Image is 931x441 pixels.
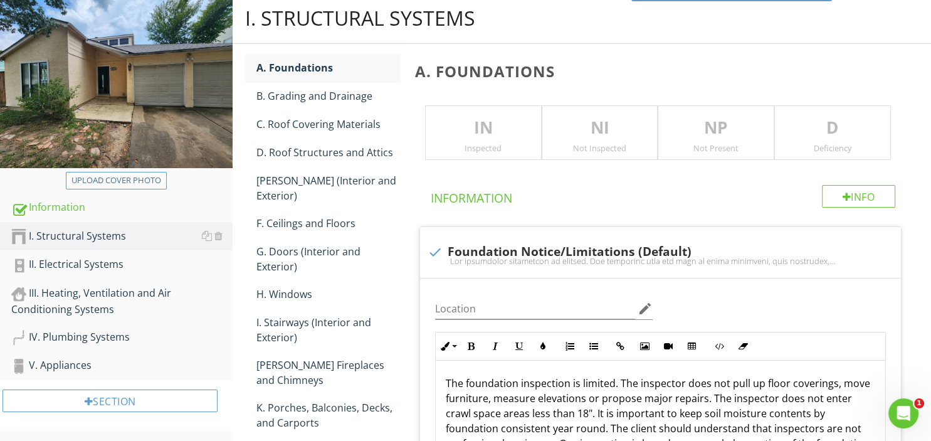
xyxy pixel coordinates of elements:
input: Location [435,299,636,319]
button: Unordered List [582,334,606,358]
button: Italic (Ctrl+I) [483,334,507,358]
div: Lor ipsumdolor sitametcon ad elitsed. Doe temporinc utla etd magn al enima minimveni, quis nostru... [428,256,893,266]
div: B. Grading and Drainage [256,88,399,104]
div: III. Heating, Ventilation and Air Conditioning Systems [11,285,233,317]
span: 1 [914,398,924,408]
div: F. Ceilings and Floors [256,216,399,231]
div: [PERSON_NAME] Fireplaces and Chimneys [256,358,399,388]
h4: Information [431,185,895,206]
div: Upload cover photo [71,174,161,187]
div: Information [11,199,233,216]
div: II. Electrical Systems [11,257,233,273]
h3: A. Foundations [415,63,911,80]
button: Inline Style [436,334,460,358]
div: A. Foundations [256,60,399,75]
button: Colors [531,334,555,358]
div: I. Stairways (Interior and Exterior) [256,315,399,345]
div: IV. Plumbing Systems [11,329,233,346]
div: [PERSON_NAME] (Interior and Exterior) [256,173,399,203]
div: H. Windows [256,287,399,302]
i: edit [638,301,653,316]
button: Insert Table [680,334,704,358]
div: D. Roof Structures and Attics [256,145,399,160]
p: D [775,115,890,141]
div: Inspected [426,143,541,153]
div: Section [3,390,218,412]
p: NI [542,115,658,141]
button: Upload cover photo [66,172,167,189]
div: Info [822,185,896,208]
div: K. Porches, Balconies, Decks, and Carports [256,400,399,430]
div: Not Inspected [542,143,658,153]
div: I. Structural Systems [245,6,475,31]
button: Code View [707,334,731,358]
p: IN [426,115,541,141]
iframe: Intercom live chat [888,398,918,428]
button: Underline (Ctrl+U) [507,334,531,358]
p: NP [658,115,774,141]
div: Not Present [658,143,774,153]
div: V. Appliances [11,358,233,374]
button: Insert Link (Ctrl+K) [609,334,633,358]
div: C. Roof Covering Materials [256,117,399,132]
div: I. Structural Systems [11,228,233,245]
div: G. Doors (Interior and Exterior) [256,244,399,274]
button: Bold (Ctrl+B) [460,334,483,358]
button: Insert Image (Ctrl+P) [633,334,656,358]
button: Ordered List [558,334,582,358]
button: Insert Video [656,334,680,358]
button: Clear Formatting [731,334,755,358]
div: Deficiency [775,143,890,153]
